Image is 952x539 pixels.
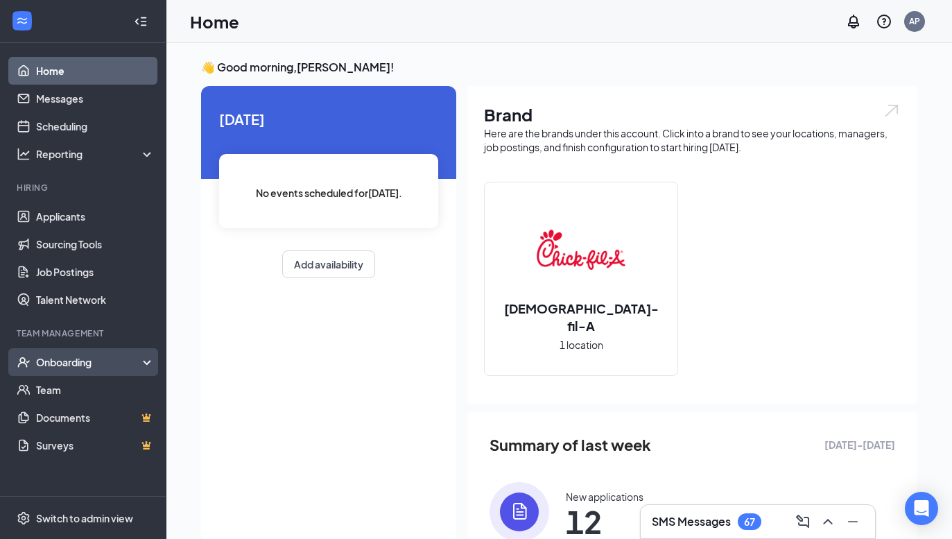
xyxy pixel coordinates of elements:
[883,103,901,119] img: open.6027fd2a22e1237b5b06.svg
[905,492,938,525] div: Open Intercom Messenger
[792,511,814,533] button: ComposeMessage
[795,513,811,530] svg: ComposeMessage
[845,513,861,530] svg: Minimize
[36,376,155,404] a: Team
[36,112,155,140] a: Scheduling
[36,404,155,431] a: DocumentsCrown
[817,511,839,533] button: ChevronUp
[566,509,643,534] span: 12
[490,433,651,457] span: Summary of last week
[876,13,892,30] svg: QuestionInfo
[820,513,836,530] svg: ChevronUp
[17,182,152,194] div: Hiring
[256,185,402,200] span: No events scheduled for [DATE] .
[201,60,917,75] h3: 👋 Good morning, [PERSON_NAME] !
[134,15,148,28] svg: Collapse
[537,205,625,294] img: Chick-fil-A
[36,258,155,286] a: Job Postings
[36,355,143,369] div: Onboarding
[17,147,31,161] svg: Analysis
[909,15,920,27] div: AP
[15,14,29,28] svg: WorkstreamLogo
[845,13,862,30] svg: Notifications
[36,85,155,112] a: Messages
[652,514,731,529] h3: SMS Messages
[36,57,155,85] a: Home
[484,103,901,126] h1: Brand
[744,516,755,528] div: 67
[282,250,375,278] button: Add availability
[560,337,603,352] span: 1 location
[17,327,152,339] div: Team Management
[36,147,155,161] div: Reporting
[842,511,864,533] button: Minimize
[485,300,677,334] h2: [DEMOGRAPHIC_DATA]-fil-A
[36,511,133,525] div: Switch to admin view
[484,126,901,154] div: Here are the brands under this account. Click into a brand to see your locations, managers, job p...
[17,511,31,525] svg: Settings
[36,203,155,230] a: Applicants
[566,490,643,504] div: New applications
[219,108,438,130] span: [DATE]
[190,10,239,33] h1: Home
[17,355,31,369] svg: UserCheck
[36,431,155,459] a: SurveysCrown
[36,230,155,258] a: Sourcing Tools
[36,286,155,314] a: Talent Network
[824,437,895,452] span: [DATE] - [DATE]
